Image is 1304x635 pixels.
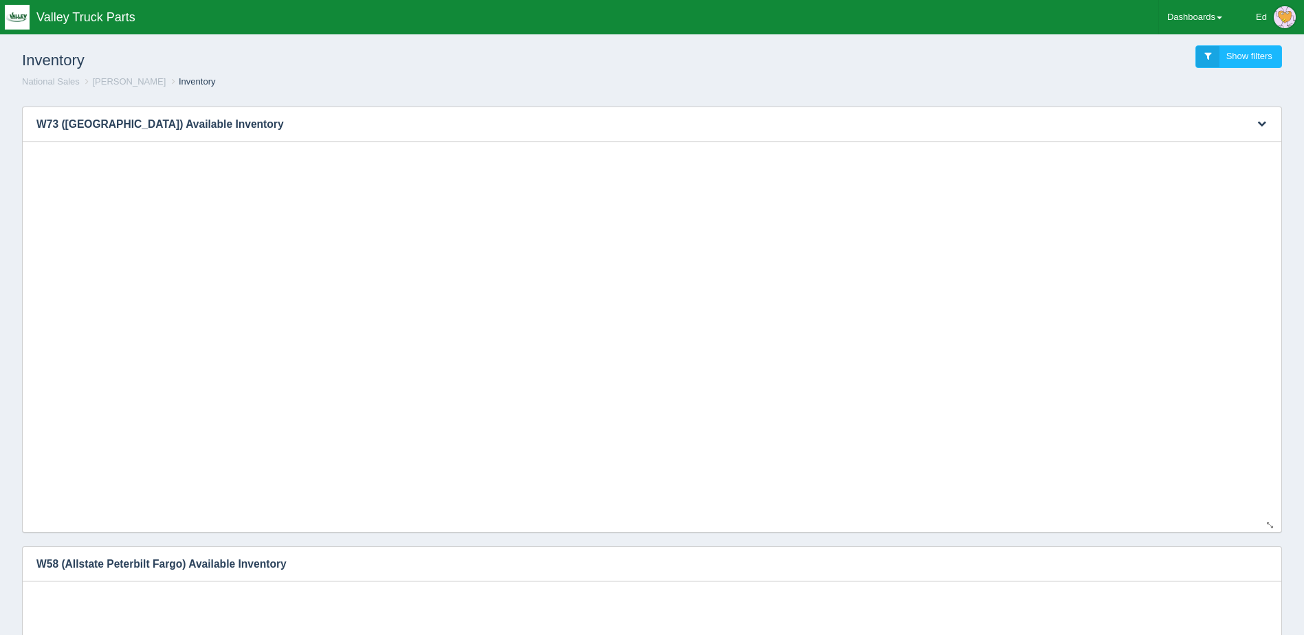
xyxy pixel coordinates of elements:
a: [PERSON_NAME] [92,76,166,87]
h1: Inventory [22,45,652,76]
li: Inventory [168,76,215,89]
h3: W58 (Allstate Peterbilt Fargo) Available Inventory [23,547,1261,581]
div: Ed [1256,3,1267,31]
img: q1blfpkbivjhsugxdrfq.png [5,5,30,30]
img: Profile Picture [1274,6,1296,28]
span: Valley Truck Parts [36,10,135,24]
span: Show filters [1226,51,1272,61]
a: National Sales [22,76,80,87]
h3: W73 ([GEOGRAPHIC_DATA]) Available Inventory [23,107,1239,142]
a: Show filters [1195,45,1282,68]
